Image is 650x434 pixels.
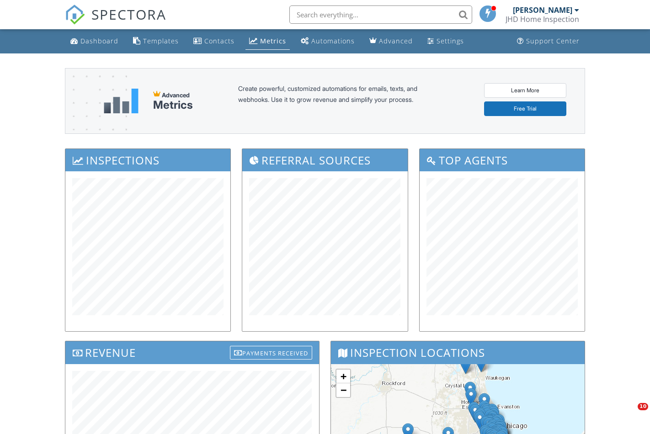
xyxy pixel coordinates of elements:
a: Dashboard [67,33,122,50]
span: Advanced [162,91,190,99]
div: Dashboard [80,37,118,45]
span: SPECTORA [91,5,166,24]
a: Automations (Basic) [297,33,358,50]
div: Templates [143,37,179,45]
a: Metrics [245,33,290,50]
a: Zoom in [336,370,350,383]
h3: Inspection Locations [331,341,585,364]
a: Payments Received [230,344,312,359]
a: SPECTORA [65,12,166,32]
a: Advanced [366,33,416,50]
a: Templates [129,33,182,50]
a: Contacts [190,33,238,50]
div: Automations [311,37,355,45]
input: Search everything... [289,5,472,24]
a: Settings [424,33,468,50]
div: Metrics [260,37,286,45]
a: Zoom out [336,383,350,397]
span: 10 [638,403,648,410]
h3: Revenue [65,341,319,364]
div: Payments Received [230,346,312,360]
div: JHD Home Inspection [506,15,579,24]
div: Contacts [204,37,234,45]
a: Support Center [513,33,583,50]
iframe: Intercom live chat [619,403,641,425]
a: Free Trial [484,101,566,116]
div: Create powerful, customized automations for emails, texts, and webhooks. Use it to grow revenue a... [238,83,439,119]
img: advanced-banner-bg-f6ff0eecfa0ee76150a1dea9fec4b49f333892f74bc19f1b897a312d7a1b2ff3.png [65,69,127,169]
h3: Referral Sources [242,149,407,171]
div: [PERSON_NAME] [513,5,572,15]
img: metrics-aadfce2e17a16c02574e7fc40e4d6b8174baaf19895a402c862ea781aae8ef5b.svg [104,89,139,113]
h3: Inspections [65,149,230,171]
div: Advanced [379,37,413,45]
h3: Top Agents [420,149,585,171]
div: Metrics [153,99,193,111]
div: Support Center [526,37,580,45]
img: The Best Home Inspection Software - Spectora [65,5,85,25]
a: Learn More [484,83,566,98]
div: Settings [437,37,464,45]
